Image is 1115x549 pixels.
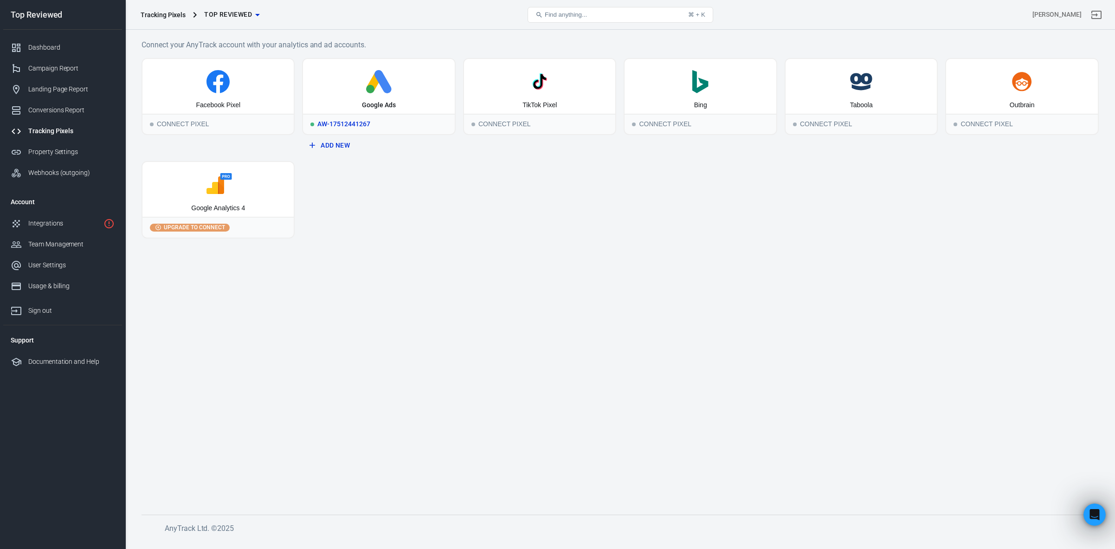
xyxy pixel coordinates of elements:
[850,101,873,110] div: Taboola
[362,101,396,110] div: Google Ads
[464,114,615,134] div: Connect Pixel
[545,11,587,18] span: Find anything...
[96,99,178,120] div: 💬 Technical Support
[310,123,314,126] span: Running
[945,58,1098,135] button: OutbrainConnect PixelConnect Pixel
[7,127,152,270] div: Let's try to first understand where is the root cause of the issue you are facing.🎯 Ads Integrati...
[7,53,152,92] div: Hey [PERSON_NAME],Which option best applies to your reason for contacting AnyTrack [DATE]?
[3,329,122,351] li: Support
[3,37,122,58] a: Dashboard
[946,114,1097,134] div: Connect Pixel
[7,99,178,127] div: Robertas says…
[28,64,115,73] div: Campaign Report
[522,101,557,110] div: TikTok Pixel
[1083,504,1106,526] iframe: Intercom live chat
[1010,101,1035,110] div: Outbrain
[150,123,154,126] span: Connect Pixel
[15,164,145,192] div: Select this option if your question relates to Facebook Ads, Google Ads, TikTok Ads.
[28,105,115,115] div: Conversions Report
[302,58,455,135] a: Google AdsRunningAW-17512441267
[15,165,89,172] b: 🎯 Ads Integrations:
[3,276,122,297] a: Usage & billing
[29,304,37,311] button: Emoji picker
[463,58,616,135] button: TikTok PixelConnect PixelConnect Pixel
[145,4,163,21] button: Home
[624,58,777,135] button: BingConnect PixelConnect Pixel
[3,58,122,79] a: Campaign Report
[105,283,171,292] div: 🛠️ Platform Settings
[3,79,122,100] a: Landing Page Report
[103,218,115,229] svg: 1 networks not verified yet
[44,304,52,311] button: Gif picker
[196,101,240,110] div: Facebook Pixel
[97,278,178,298] div: 🛠️ Platform Settings
[3,234,122,255] a: Team Management
[6,4,24,21] button: go back
[28,43,115,52] div: Dashboard
[7,53,178,99] div: AnyTrack says…
[204,9,252,20] span: Top Reviewed
[28,239,115,249] div: Team Management
[3,213,122,234] a: Integrations
[15,197,102,204] b: 🛍️ Conversion Tracking:
[3,121,122,142] a: Tracking Pixels
[15,59,145,68] div: Hey [PERSON_NAME],
[3,100,122,121] a: Conversions Report
[159,300,174,315] button: Send a message…
[28,281,115,291] div: Usage & billing
[28,306,115,316] div: Sign out
[793,123,797,126] span: Connect Pixel
[28,168,115,178] div: Webhooks (outgoing)
[303,114,454,134] div: AW-17512441267
[163,4,180,20] div: Close
[28,260,115,270] div: User Settings
[15,196,145,224] div: Select this option for integrations (ex: Shopify, ClickFunnels, ClickBank)
[15,229,92,236] b: 🛠️ Platform Settings:
[8,284,178,300] textarea: Message…
[141,10,186,19] div: Tracking Pixels
[7,127,178,278] div: AnyTrack says…
[26,5,41,20] img: Profile image for Jose
[59,304,66,311] button: Start recording
[1032,10,1082,19] div: Account id: vBYNLn0g
[3,162,122,183] a: Webhooks (outgoing)
[15,68,145,86] div: Which option best applies to your reason for contacting AnyTrack [DATE]?
[954,123,957,126] span: Connect Pixel
[28,357,115,367] div: Documentation and Help
[3,297,122,321] a: Sign out
[103,105,171,114] div: 💬 Technical Support
[471,123,475,126] span: Connect Pixel
[28,84,115,94] div: Landing Page Report
[45,12,64,21] p: Active
[45,5,105,12] h1: [PERSON_NAME]
[625,114,776,134] div: Connect Pixel
[142,39,1099,51] h6: Connect your AnyTrack account with your analytics and ad accounts.
[3,11,122,19] div: Top Reviewed
[15,132,145,160] div: Let's try to first understand where is the root cause of the issue you are facing.
[162,223,227,232] span: Upgrade to connect
[785,58,938,135] button: TaboolaConnect PixelConnect Pixel
[142,58,295,135] button: Facebook PixelConnect PixelConnect Pixel
[28,147,115,157] div: Property Settings
[14,304,22,311] button: Upload attachment
[15,228,145,265] div: Select this option for features such as Cross Domain Tracking, Event Mapping, or reporting.
[28,126,115,136] div: Tracking Pixels
[306,137,451,154] button: Add New
[3,191,122,213] li: Account
[786,114,937,134] div: Connect Pixel
[142,161,295,238] button: Google Analytics 4Upgrade to connect
[688,11,705,18] div: ⌘ + K
[632,123,636,126] span: Connect Pixel
[28,219,100,228] div: Integrations
[142,114,294,134] div: Connect Pixel
[7,278,178,305] div: Robertas says…
[1085,4,1108,26] a: Sign out
[694,101,707,110] div: Bing
[528,7,713,23] button: Find anything...⌘ + K
[165,523,861,534] h6: AnyTrack Ltd. © 2025
[3,142,122,162] a: Property Settings
[200,6,263,23] button: Top Reviewed
[191,204,245,213] div: Google Analytics 4
[3,255,122,276] a: User Settings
